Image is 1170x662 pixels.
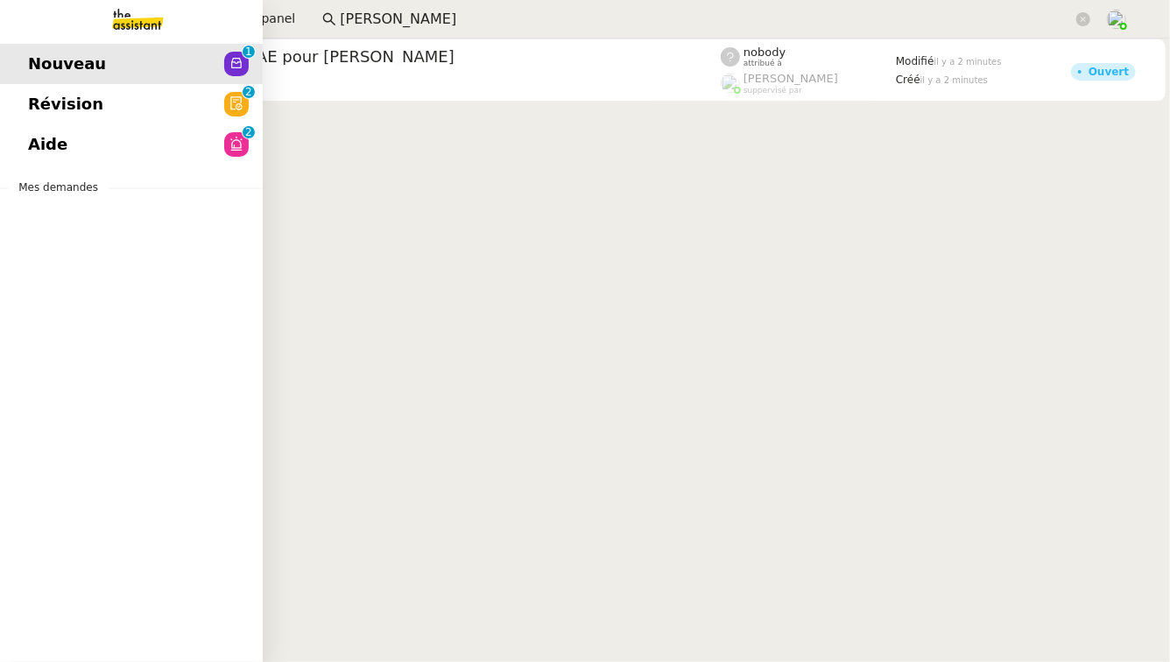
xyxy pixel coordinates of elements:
app-user-label: attribué à [721,46,896,68]
nz-badge-sup: 1 [243,46,255,58]
input: Rechercher [340,8,1073,32]
span: Aide [28,131,67,158]
img: users%2FPPrFYTsEAUgQy5cK5MCpqKbOX8K2%2Favatar%2FCapture%20d%E2%80%99e%CC%81cran%202023-06-05%20a%... [1107,10,1126,29]
app-user-label: suppervisé par [721,72,896,95]
span: Nouveau [28,51,106,77]
span: Envoyer CERFA et DPAE pour [PERSON_NAME] [90,49,721,65]
p: 1 [245,46,252,61]
span: il y a 2 minutes [934,57,1002,67]
span: Révision [28,91,103,117]
span: Créé [896,74,920,86]
span: [PERSON_NAME] [744,72,838,85]
span: il y a 2 minutes [920,75,988,85]
p: 2 [245,126,252,142]
span: attribué à [744,59,782,68]
span: suppervisé par [744,86,802,95]
p: 2 [245,86,252,102]
span: Mes demandes [8,179,109,196]
img: users%2FoFdbodQ3TgNoWt9kP3GXAs5oaCq1%2Favatar%2Fprofile-pic.png [721,74,740,93]
nz-badge-sup: 2 [243,86,255,98]
app-user-detailed-label: client [90,71,721,94]
nz-badge-sup: 2 [243,126,255,138]
div: Ouvert [1089,67,1129,77]
span: nobody [744,46,786,59]
span: Modifié [896,55,934,67]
